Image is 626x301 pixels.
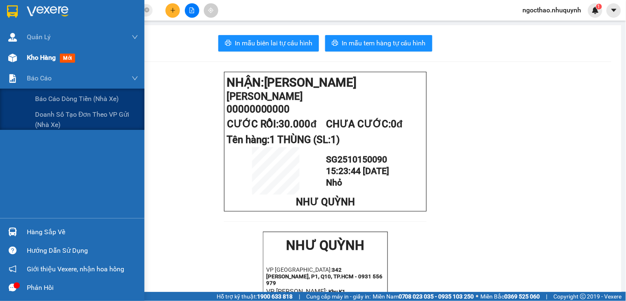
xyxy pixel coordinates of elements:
strong: NHẬN: [227,75,357,89]
strong: NHƯ QUỲNH [23,3,101,19]
span: Miền Nam [373,292,474,301]
span: In mẫu tem hàng tự cấu hình [342,38,426,48]
span: | [546,292,548,301]
span: Miền Bắc [481,292,540,301]
span: printer [332,40,338,47]
strong: NHƯ QUỲNH [286,238,365,253]
span: 0đ [391,118,403,130]
button: caret-down [607,3,621,18]
span: 1 [598,4,600,9]
img: warehouse-icon [8,54,17,62]
strong: 0369 525 060 [505,293,540,300]
span: [PERSON_NAME] [227,91,303,102]
span: CHƯA CƯỚC: [326,118,403,130]
span: [PERSON_NAME] [264,75,357,89]
p: VP [GEOGRAPHIC_DATA]: [3,30,120,50]
button: printerIn mẫu biên lai tự cấu hình [218,35,319,52]
span: CƯỚC RỒI: [227,118,317,130]
span: In mẫu biên lai tự cấu hình [235,38,312,48]
span: plus [170,7,176,13]
span: ⚪️ [476,295,479,298]
span: 30.000đ [279,118,317,130]
span: Giới thiệu Vexere, nhận hoa hồng [27,264,124,274]
sup: 1 [596,4,602,9]
img: warehouse-icon [8,228,17,236]
span: close-circle [144,7,149,14]
span: notification [9,265,17,273]
span: SG2510150090 [326,154,387,165]
div: Hàng sắp về [27,226,138,238]
span: 15:23:44 [DATE] [326,166,389,176]
span: NHƯ QUỲNH [296,196,355,208]
span: 00000000000 [227,103,290,115]
img: solution-icon [8,74,17,83]
span: Hỗ trợ kỹ thuật: [217,292,293,301]
span: message [9,284,17,292]
span: mới [60,54,75,63]
span: copyright [580,294,586,299]
strong: 342 [PERSON_NAME], P1, Q10, TP.HCM - 0931 556 979 [3,31,120,50]
strong: 0708 023 035 - 0935 103 250 [399,293,474,300]
span: 1) [331,134,340,146]
button: printerIn mẫu tem hàng tự cấu hình [325,35,432,52]
img: icon-new-feature [592,7,599,14]
span: ngocthao.nhuquynh [516,5,588,15]
span: question-circle [9,247,17,254]
button: file-add [185,3,199,18]
button: plus [165,3,180,18]
div: Hướng dẫn sử dụng [27,245,138,257]
span: Báo cáo dòng tiền (nhà xe) [35,94,119,104]
span: Quản Lý [27,32,51,42]
span: VP [PERSON_NAME]: [266,287,327,295]
span: Tên hàng: [227,134,340,146]
img: logo-vxr [7,5,18,18]
span: down [132,34,138,40]
strong: 1900 633 818 [257,293,293,300]
span: printer [225,40,232,47]
span: file-add [189,7,195,13]
span: aim [208,7,214,13]
span: Doanh số tạo đơn theo VP gửi (nhà xe) [35,109,138,130]
span: close-circle [144,7,149,12]
div: Phản hồi [27,282,138,294]
span: Nhỏ [326,177,342,188]
strong: 342 [PERSON_NAME], P1, Q10, TP.HCM - 0931 556 979 [266,267,383,286]
span: 1 THÙNG (SL: [270,134,340,146]
button: aim [204,3,218,18]
span: caret-down [610,7,618,14]
span: VP [PERSON_NAME]: [3,51,64,59]
p: VP [GEOGRAPHIC_DATA]: [266,266,384,286]
span: Cung cấp máy in - giấy in: [306,292,371,301]
span: down [132,75,138,82]
span: | [299,292,300,301]
img: warehouse-icon [8,33,17,42]
span: Báo cáo [27,73,52,83]
span: Kho hàng [27,54,56,61]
